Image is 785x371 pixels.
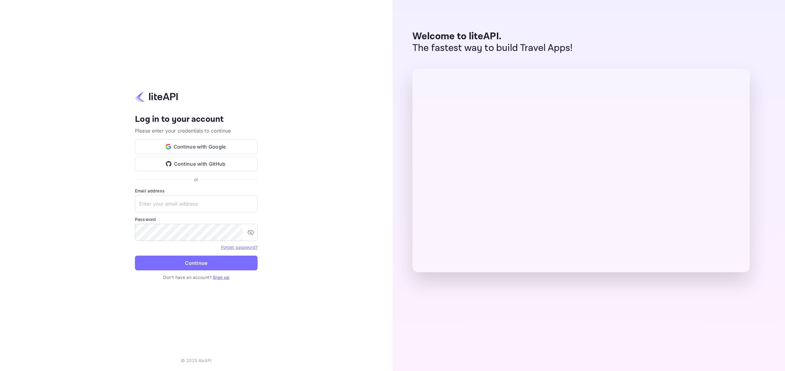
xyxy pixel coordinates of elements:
button: Continue with Google [135,139,258,154]
label: Email address [135,187,258,194]
button: Continue [135,256,258,270]
p: © 2025 liteAPI [181,357,212,364]
input: Enter your email address [135,195,258,212]
a: Sign up [213,275,229,280]
p: Please enter your credentials to continue [135,127,258,134]
p: or [194,176,198,183]
p: Don't have an account? [135,274,258,280]
a: Forget password? [221,245,258,250]
h4: Log in to your account [135,114,258,125]
button: toggle password visibility [245,226,257,238]
label: Password [135,216,258,222]
img: liteAPI Dashboard Preview [412,69,750,272]
img: liteapi [135,91,178,102]
button: Continue with GitHub [135,157,258,171]
p: Welcome to liteAPI. [412,31,573,42]
p: The fastest way to build Travel Apps! [412,42,573,54]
